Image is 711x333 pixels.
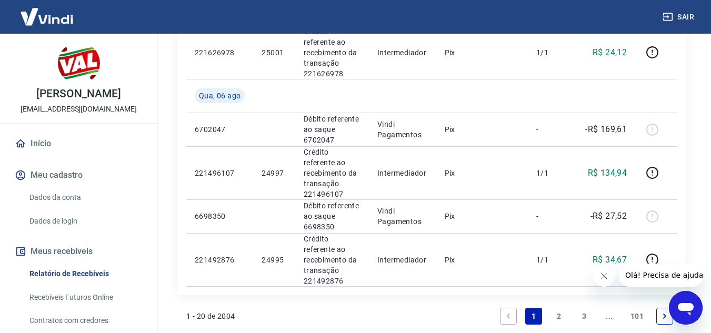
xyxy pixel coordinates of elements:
p: Crédito referente ao recebimento da transação 221626978 [304,26,360,79]
span: Qua, 06 ago [199,90,241,101]
p: Débito referente ao saque 6702047 [304,114,360,145]
p: R$ 34,67 [593,254,627,266]
p: Intermediador [377,47,428,58]
p: Pix [445,255,519,265]
p: Intermediador [377,255,428,265]
a: Jump forward [601,308,618,325]
p: -R$ 27,52 [590,210,627,223]
p: R$ 134,94 [588,167,627,179]
p: 6698350 [195,211,245,221]
p: R$ 24,12 [593,46,627,59]
p: [PERSON_NAME] [36,88,121,99]
p: Pix [445,168,519,178]
a: Page 1 is your current page [525,308,542,325]
p: 221626978 [195,47,245,58]
a: Início [13,132,145,155]
a: Contratos com credores [25,310,145,331]
p: 6702047 [195,124,245,135]
p: - [536,211,567,221]
p: Pix [445,47,519,58]
p: Vindi Pagamentos [377,119,428,140]
button: Meus recebíveis [13,240,145,263]
a: Page 2 [550,308,567,325]
p: Débito referente ao saque 6698350 [304,200,360,232]
p: Pix [445,124,519,135]
p: 24997 [262,168,286,178]
ul: Pagination [496,304,677,329]
a: Dados da conta [25,187,145,208]
iframe: Mensagem da empresa [619,264,703,287]
a: Dados de login [25,210,145,232]
a: Page 101 [626,308,648,325]
p: 1/1 [536,47,567,58]
button: Sair [660,7,698,27]
p: -R$ 169,61 [585,123,627,136]
img: Vindi [13,1,81,33]
p: 1/1 [536,255,567,265]
p: [EMAIL_ADDRESS][DOMAIN_NAME] [21,104,137,115]
a: Relatório de Recebíveis [25,263,145,285]
a: Next page [656,308,673,325]
p: Crédito referente ao recebimento da transação 221492876 [304,234,360,286]
p: - [536,124,567,135]
p: Crédito referente ao recebimento da transação 221496107 [304,147,360,199]
p: 25001 [262,47,286,58]
span: Olá! Precisa de ajuda? [6,7,88,16]
p: Pix [445,211,519,221]
a: Recebíveis Futuros Online [25,287,145,308]
button: Meu cadastro [13,164,145,187]
img: 041f24c4-f939-4978-8543-d301094c1fba.jpeg [58,42,100,84]
p: 1 - 20 de 2004 [186,311,235,321]
p: Vindi Pagamentos [377,206,428,227]
p: 1/1 [536,168,567,178]
p: 221496107 [195,168,245,178]
iframe: Fechar mensagem [594,266,615,287]
a: Page 3 [576,308,593,325]
p: 24995 [262,255,286,265]
a: Previous page [500,308,517,325]
p: Intermediador [377,168,428,178]
iframe: Botão para abrir a janela de mensagens [669,291,703,325]
p: 221492876 [195,255,245,265]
